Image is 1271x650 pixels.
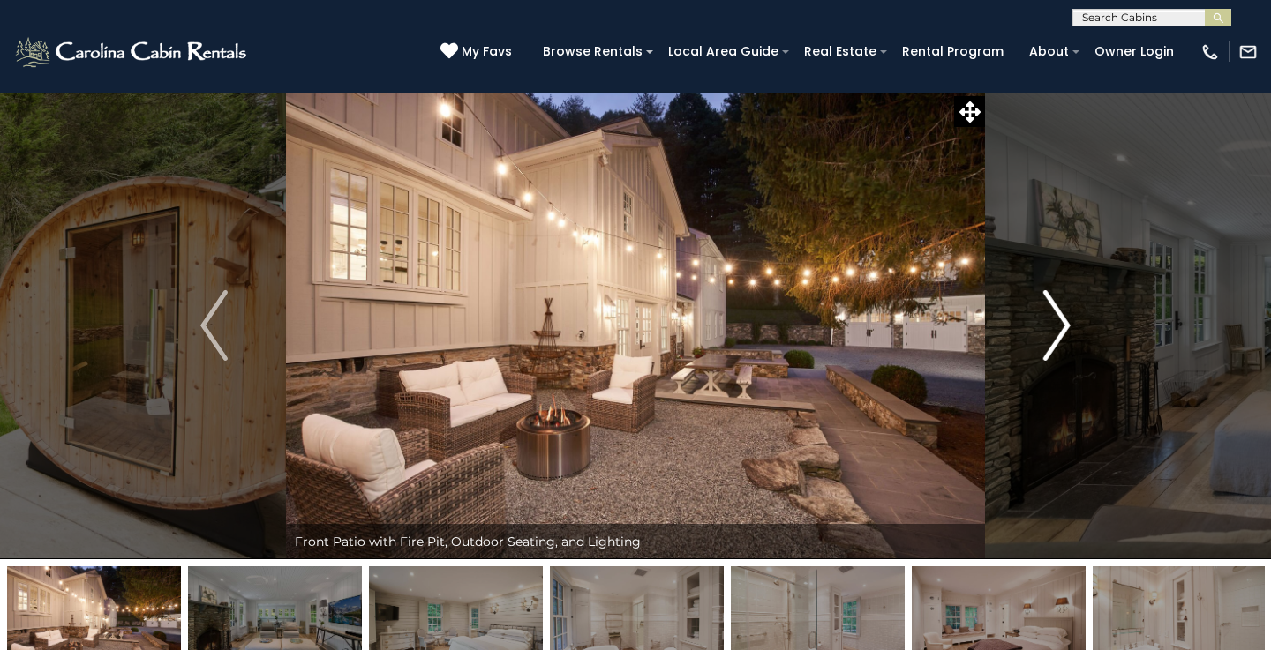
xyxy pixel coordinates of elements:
[1043,290,1070,361] img: arrow
[795,38,885,65] a: Real Estate
[440,42,516,62] a: My Favs
[1200,42,1220,62] img: phone-regular-white.png
[1086,38,1183,65] a: Owner Login
[534,38,651,65] a: Browse Rentals
[462,42,512,61] span: My Favs
[142,92,286,559] button: Previous
[659,38,787,65] a: Local Area Guide
[1020,38,1078,65] a: About
[1238,42,1258,62] img: mail-regular-white.png
[985,92,1129,559] button: Next
[13,34,252,70] img: White-1-2.png
[286,524,985,559] div: Front Patio with Fire Pit, Outdoor Seating, and Lighting
[200,290,227,361] img: arrow
[893,38,1012,65] a: Rental Program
